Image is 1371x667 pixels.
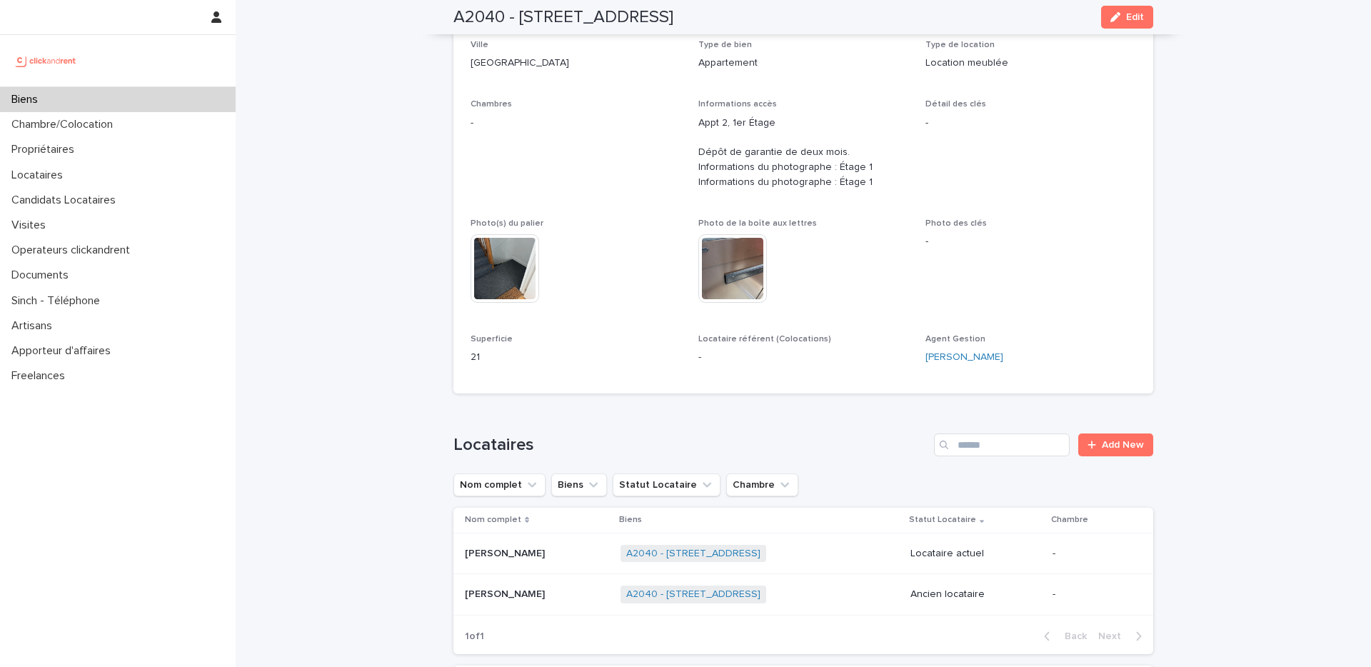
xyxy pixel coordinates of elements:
p: Appt 2, 1er Étage Dépôt de garantie de deux mois. Informations du photographe : Étage 1 Informati... [698,116,909,190]
p: Nom complet [465,512,521,528]
button: Next [1093,630,1153,643]
a: Add New [1078,433,1153,456]
p: - [698,350,909,365]
span: Photo de la boîte aux lettres [698,219,817,228]
button: Nom complet [453,473,546,496]
a: [PERSON_NAME] [925,350,1003,365]
p: Candidats Locataires [6,194,127,207]
button: Chambre [726,473,798,496]
p: Artisans [6,319,64,333]
span: Superficie [471,335,513,343]
p: Apporteur d'affaires [6,344,122,358]
p: Freelances [6,369,76,383]
span: Détail des clés [925,100,986,109]
span: Agent Gestion [925,335,985,343]
span: Locataire référent (Colocations) [698,335,831,343]
p: Biens [619,512,642,528]
p: Chambre/Colocation [6,118,124,131]
h1: Locataires [453,435,928,456]
p: Statut Locataire [909,512,976,528]
p: Propriétaires [6,143,86,156]
a: A2040 - [STREET_ADDRESS] [626,548,760,560]
span: Back [1056,631,1087,641]
p: Ancien locataire [910,588,1041,601]
p: - [471,116,681,131]
input: Search [934,433,1070,456]
p: [GEOGRAPHIC_DATA] [471,56,681,71]
p: Locataires [6,169,74,182]
img: UCB0brd3T0yccxBKYDjQ [11,46,81,75]
p: Locataire actuel [910,548,1041,560]
h2: A2040 - [STREET_ADDRESS] [453,7,673,28]
p: Sinch - Téléphone [6,294,111,308]
p: - [1053,548,1130,560]
p: Documents [6,269,80,282]
p: - [925,234,1136,249]
span: Photo(s) du palier [471,219,543,228]
button: Back [1033,630,1093,643]
span: Type de bien [698,41,752,49]
tr: [PERSON_NAME][PERSON_NAME] A2040 - [STREET_ADDRESS] Ancien locataire- [453,574,1153,616]
span: Photo des clés [925,219,987,228]
span: Edit [1126,12,1144,22]
span: Chambres [471,100,512,109]
p: 1 of 1 [453,619,496,654]
p: Biens [6,93,49,106]
span: Next [1098,631,1130,641]
p: [PERSON_NAME] [465,545,548,560]
p: Operateurs clickandrent [6,244,141,257]
span: Add New [1102,440,1144,450]
button: Edit [1101,6,1153,29]
p: Visites [6,219,57,232]
button: Biens [551,473,607,496]
p: Appartement [698,56,909,71]
span: Informations accès [698,100,777,109]
p: Location meublée [925,56,1136,71]
p: 21 [471,350,681,365]
p: [PERSON_NAME] [465,586,548,601]
p: - [925,116,1136,131]
a: A2040 - [STREET_ADDRESS] [626,588,760,601]
tr: [PERSON_NAME][PERSON_NAME] A2040 - [STREET_ADDRESS] Locataire actuel- [453,533,1153,574]
span: Ville [471,41,488,49]
button: Statut Locataire [613,473,720,496]
p: Chambre [1051,512,1088,528]
span: Type de location [925,41,995,49]
p: - [1053,588,1130,601]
